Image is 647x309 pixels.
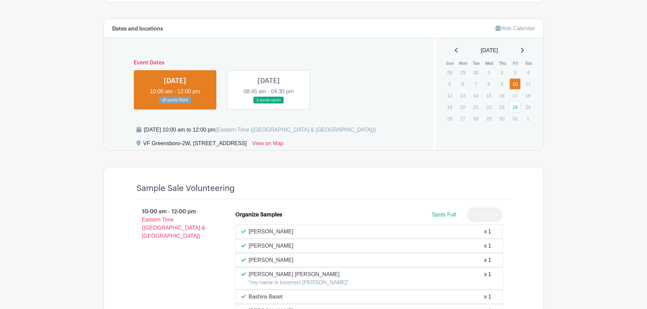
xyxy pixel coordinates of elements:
[484,293,491,301] div: x 1
[470,113,481,124] p: 28
[444,67,455,78] p: 28
[509,113,521,124] p: 31
[522,90,534,101] p: 18
[470,90,481,101] p: 14
[249,270,349,278] p: [PERSON_NAME] [PERSON_NAME]
[470,67,481,78] p: 30
[484,256,491,264] div: x 1
[143,139,247,150] div: VF Greensboro-2W, [STREET_ADDRESS]
[112,26,163,32] h6: Dates and locations
[249,256,293,264] p: [PERSON_NAME]
[235,211,282,219] div: Organize Samples
[522,79,534,89] p: 11
[484,270,491,287] div: x 1
[128,60,409,66] h6: Event Dates
[142,209,205,239] span: - Eastern Time ([GEOGRAPHIC_DATA] & [GEOGRAPHIC_DATA])
[137,184,235,193] h4: Sample Sale Volunteering
[509,60,522,67] th: Fri
[444,113,455,124] p: 26
[483,102,495,112] p: 22
[496,90,507,101] p: 16
[432,212,456,217] span: Spots Full
[470,60,483,67] th: Tue
[522,60,535,67] th: Sat
[249,278,349,287] p: "my name is incorrect [PERSON_NAME]"
[144,126,376,134] div: [DATE] 10:00 am to 12:00 pm
[457,90,468,101] p: 13
[484,228,491,236] div: x 1
[522,113,534,124] p: 1
[249,242,293,250] p: [PERSON_NAME]
[249,228,293,236] p: [PERSON_NAME]
[496,60,509,67] th: Thu
[470,79,481,89] p: 7
[509,90,521,101] p: 17
[483,79,495,89] p: 8
[457,67,468,78] p: 29
[481,46,498,55] span: [DATE]
[457,113,468,124] p: 27
[496,113,507,124] p: 30
[126,205,225,243] p: 10:00 am - 12:00 pm
[252,139,283,150] a: View on Map
[496,67,507,78] p: 2
[496,102,507,112] p: 23
[444,60,457,67] th: Sun
[496,79,507,89] p: 9
[509,101,521,113] a: 24
[457,60,470,67] th: Mon
[522,67,534,78] p: 4
[249,293,283,301] p: Bashira Baset
[483,60,496,67] th: Wed
[484,242,491,250] div: x 1
[457,79,468,89] p: 6
[457,102,468,112] p: 20
[509,78,521,90] a: 10
[470,102,481,112] p: 21
[483,90,495,101] p: 15
[483,67,495,78] p: 1
[215,127,376,133] span: (Eastern Time ([GEOGRAPHIC_DATA] & [GEOGRAPHIC_DATA]))
[522,102,534,112] p: 25
[444,102,455,112] p: 19
[496,25,535,31] a: Hide Calendar
[483,113,495,124] p: 29
[444,90,455,101] p: 12
[509,67,521,78] p: 3
[444,79,455,89] p: 5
